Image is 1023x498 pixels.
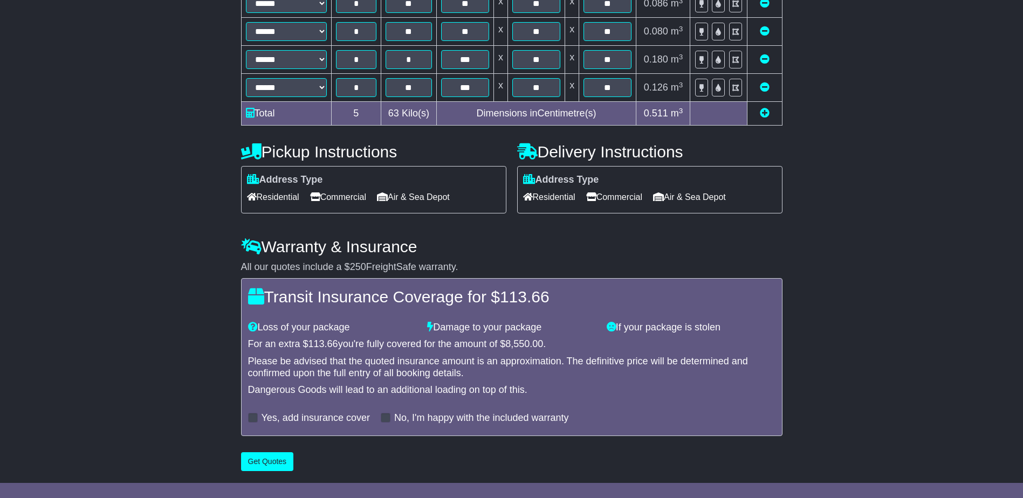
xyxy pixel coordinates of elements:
[262,412,370,424] label: Yes, add insurance cover
[310,189,366,205] span: Commercial
[248,356,775,379] div: Please be advised that the quoted insurance amount is an approximation. The definitive price will...
[247,174,323,186] label: Address Type
[350,261,366,272] span: 250
[241,238,782,255] h4: Warranty & Insurance
[671,54,683,65] span: m
[247,189,299,205] span: Residential
[644,54,668,65] span: 0.180
[653,189,726,205] span: Air & Sea Depot
[248,288,775,306] h4: Transit Insurance Coverage for $
[565,74,579,102] td: x
[381,102,437,126] td: Kilo(s)
[493,18,507,46] td: x
[394,412,569,424] label: No, I'm happy with the included warranty
[679,53,683,61] sup: 3
[377,189,450,205] span: Air & Sea Depot
[586,189,642,205] span: Commercial
[493,46,507,74] td: x
[644,26,668,37] span: 0.080
[679,81,683,89] sup: 3
[241,452,294,471] button: Get Quotes
[671,26,683,37] span: m
[601,322,781,334] div: If your package is stolen
[241,143,506,161] h4: Pickup Instructions
[517,143,782,161] h4: Delivery Instructions
[388,108,399,119] span: 63
[500,288,550,306] span: 113.66
[565,46,579,74] td: x
[523,189,575,205] span: Residential
[243,322,422,334] div: Loss of your package
[760,54,770,65] a: Remove this item
[760,26,770,37] a: Remove this item
[241,102,331,126] td: Total
[760,82,770,93] a: Remove this item
[241,261,782,273] div: All our quotes include a $ FreightSafe warranty.
[422,322,601,334] div: Damage to your package
[436,102,636,126] td: Dimensions in Centimetre(s)
[565,18,579,46] td: x
[331,102,381,126] td: 5
[679,25,683,33] sup: 3
[493,74,507,102] td: x
[523,174,599,186] label: Address Type
[760,108,770,119] a: Add new item
[671,82,683,93] span: m
[248,384,775,396] div: Dangerous Goods will lead to an additional loading on top of this.
[671,108,683,119] span: m
[679,107,683,115] sup: 3
[644,108,668,119] span: 0.511
[248,338,775,350] div: For an extra $ you're fully covered for the amount of $ .
[505,338,543,349] span: 8,550.00
[308,338,338,349] span: 113.66
[644,82,668,93] span: 0.126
